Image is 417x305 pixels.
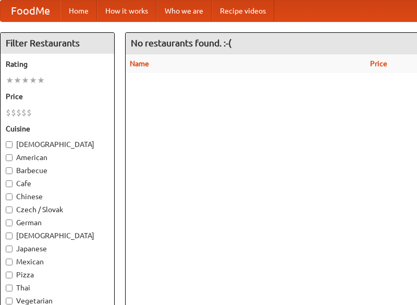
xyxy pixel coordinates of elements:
h5: Rating [6,59,109,69]
a: FoodMe [1,1,60,21]
li: $ [6,107,11,118]
label: [DEMOGRAPHIC_DATA] [6,230,109,241]
a: Home [60,1,97,21]
input: Pizza [6,272,13,278]
li: $ [16,107,21,118]
input: Japanese [6,246,13,252]
input: American [6,154,13,161]
label: American [6,152,109,163]
input: German [6,219,13,226]
h5: Price [6,91,109,102]
label: Barbecue [6,165,109,176]
label: Thai [6,283,109,293]
a: Price [370,59,387,68]
h4: Filter Restaurants [1,33,114,54]
input: [DEMOGRAPHIC_DATA] [6,233,13,239]
li: ★ [6,75,14,86]
label: Chinese [6,191,109,202]
li: $ [27,107,32,118]
input: Barbecue [6,167,13,174]
a: Name [130,59,149,68]
input: Czech / Slovak [6,206,13,213]
a: Recipe videos [212,1,274,21]
a: Who we are [156,1,212,21]
input: Vegetarian [6,298,13,304]
input: Thai [6,285,13,291]
li: ★ [14,75,21,86]
input: [DEMOGRAPHIC_DATA] [6,141,13,148]
label: Mexican [6,257,109,267]
input: Chinese [6,193,13,200]
label: Pizza [6,270,109,280]
li: ★ [37,75,45,86]
label: Cafe [6,178,109,189]
input: Mexican [6,259,13,265]
label: Czech / Slovak [6,204,109,215]
label: German [6,217,109,228]
label: [DEMOGRAPHIC_DATA] [6,139,109,150]
li: $ [11,107,16,118]
ng-pluralize: No restaurants found. :-( [131,38,231,48]
h5: Cuisine [6,124,109,134]
li: ★ [29,75,37,86]
li: ★ [21,75,29,86]
label: Japanese [6,243,109,254]
a: How it works [97,1,156,21]
input: Cafe [6,180,13,187]
li: $ [21,107,27,118]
